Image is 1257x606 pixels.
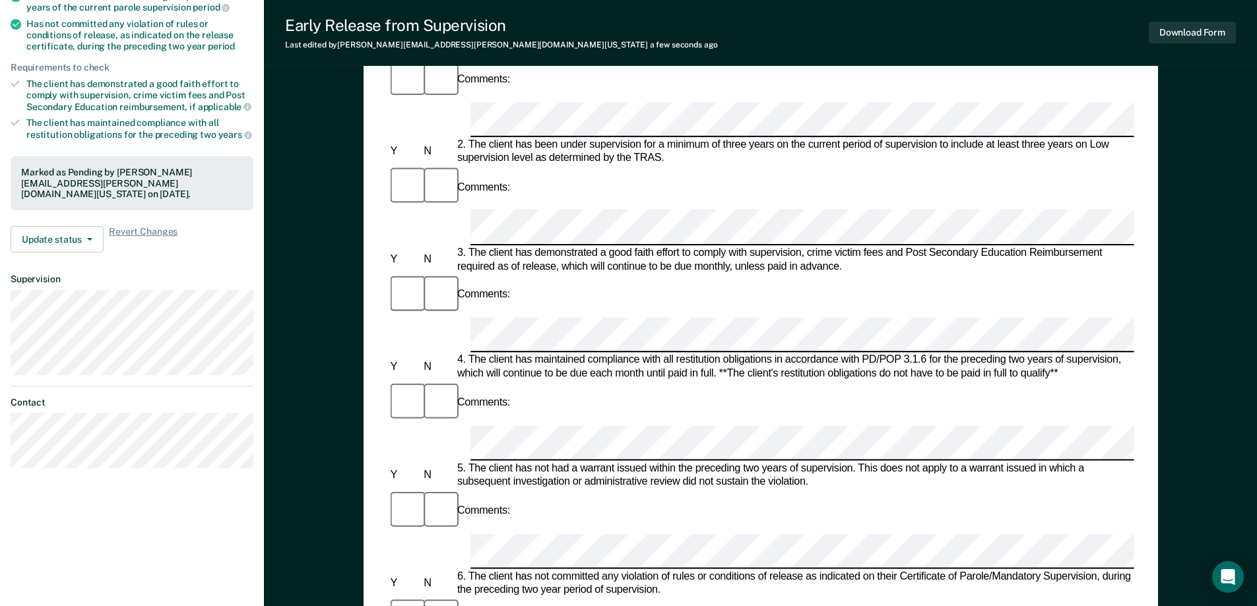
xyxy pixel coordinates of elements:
[387,469,421,482] div: Y
[454,397,512,410] div: Comments:
[21,167,243,200] div: Marked as Pending by [PERSON_NAME][EMAIL_ADDRESS][PERSON_NAME][DOMAIN_NAME][US_STATE] on [DATE].
[26,78,253,112] div: The client has demonstrated a good faith effort to comply with supervision, crime victim fees and...
[454,138,1134,166] div: 2. The client has been under supervision for a minimum of three years on the current period of su...
[208,41,235,51] span: period
[11,274,253,285] dt: Supervision
[421,577,455,590] div: N
[454,570,1134,597] div: 6. The client has not committed any violation of rules or conditions of release as indicated on t...
[421,469,455,482] div: N
[11,397,253,408] dt: Contact
[26,117,253,140] div: The client has maintained compliance with all restitution obligations for the preceding two
[285,16,718,35] div: Early Release from Supervision
[421,361,455,374] div: N
[650,40,718,49] span: a few seconds ago
[454,181,512,194] div: Comments:
[454,247,1134,274] div: 3. The client has demonstrated a good faith effort to comply with supervision, crime victim fees ...
[454,73,512,86] div: Comments:
[1212,561,1244,593] div: Open Intercom Messenger
[454,354,1134,381] div: 4. The client has maintained compliance with all restitution obligations in accordance with PD/PO...
[387,145,421,158] div: Y
[387,361,421,374] div: Y
[387,253,421,266] div: Y
[218,129,252,140] span: years
[454,289,512,302] div: Comments:
[109,226,177,253] span: Revert Changes
[26,18,253,51] div: Has not committed any violation of rules or conditions of release, as indicated on the release ce...
[193,2,230,13] span: period
[11,62,253,73] div: Requirements to check
[421,145,455,158] div: N
[387,577,421,590] div: Y
[454,504,512,518] div: Comments:
[454,462,1134,489] div: 5. The client has not had a warrant issued within the preceding two years of supervision. This do...
[421,253,455,266] div: N
[198,102,251,112] span: applicable
[11,226,104,253] button: Update status
[285,40,718,49] div: Last edited by [PERSON_NAME][EMAIL_ADDRESS][PERSON_NAME][DOMAIN_NAME][US_STATE]
[1149,22,1236,44] button: Download Form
